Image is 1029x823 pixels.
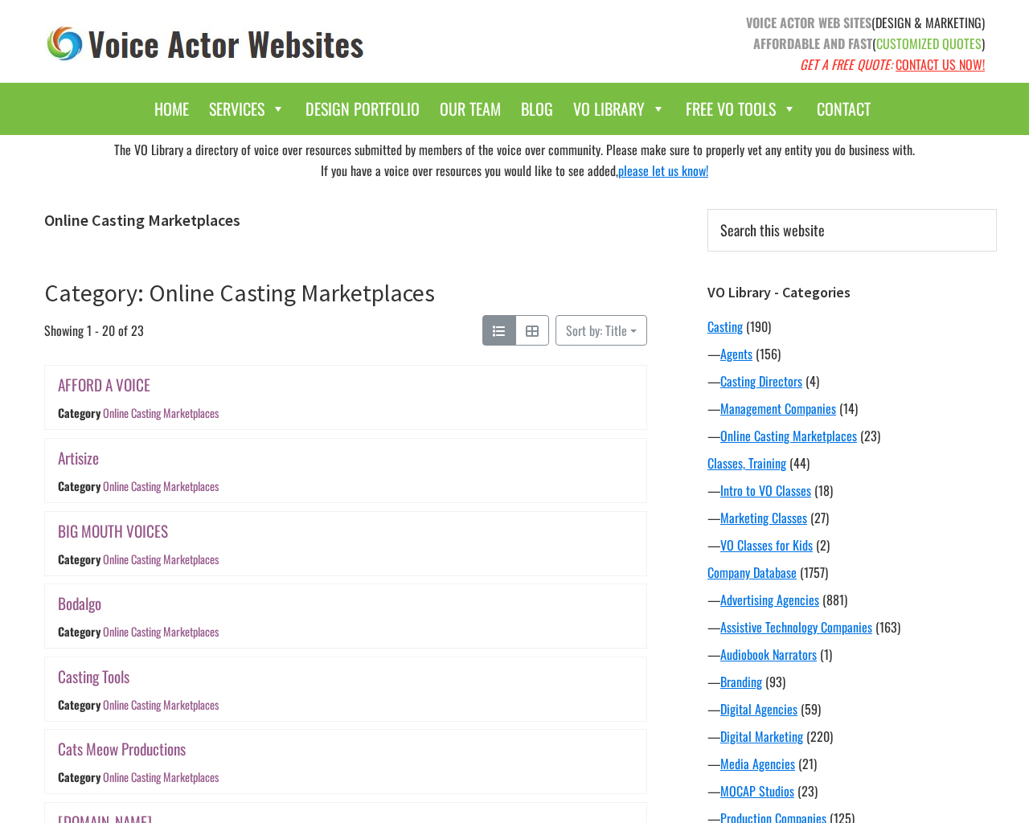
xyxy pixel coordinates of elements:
div: — [707,781,997,800]
div: Category [58,696,100,713]
a: Marketing Classes [720,508,807,527]
a: Our Team [432,91,509,127]
a: MOCAP Studios [720,781,794,800]
p: (DESIGN & MARKETING) ( ) [527,12,985,75]
div: Category [58,623,100,640]
button: Sort by: Title [555,315,647,346]
div: Category [58,551,100,567]
div: — [707,535,997,555]
img: voice_actor_websites_logo [44,23,367,65]
div: — [707,590,997,609]
strong: AFFORDABLE AND FAST [753,34,872,53]
a: Online Casting Marketplaces [103,477,219,494]
span: (1) [820,645,832,664]
span: (1757) [800,563,828,582]
div: Category [58,769,100,786]
div: — [707,344,997,363]
h1: Online Casting Marketplaces [44,211,647,230]
a: Audiobook Narrators [720,645,817,664]
a: Casting Directors [720,371,802,391]
div: — [707,754,997,773]
div: — [707,371,997,391]
div: — [707,727,997,746]
h3: VO Library - Categories [707,284,997,301]
div: — [707,699,997,719]
div: — [707,399,997,418]
a: AFFORD A VOICE [58,373,150,396]
span: Showing 1 - 20 of 23 [44,315,144,346]
span: (18) [814,481,833,500]
span: (156) [756,344,781,363]
input: Search this website [707,209,997,252]
span: (23) [797,781,818,800]
span: (44) [789,453,810,473]
span: (21) [798,754,817,773]
a: Casting [707,317,743,336]
span: (23) [860,426,880,445]
span: (220) [806,727,833,746]
a: Intro to VO Classes [720,481,811,500]
span: (881) [822,590,847,609]
a: Assistive Technology Companies [720,617,872,637]
a: Blog [513,91,561,127]
a: Management Companies [720,399,836,418]
a: Artisize [58,446,99,469]
div: Category [58,405,100,422]
span: (2) [816,535,830,555]
a: Digital Marketing [720,727,803,746]
a: please let us know! [618,161,708,180]
a: Contact [809,91,879,127]
a: Cats Meow Productions [58,737,186,760]
span: (4) [806,371,819,391]
a: BIG MOUTH VOICES [58,519,168,543]
div: The VO Library a directory of voice over resources submitted by members of the voice over communi... [32,135,997,185]
div: — [707,645,997,664]
a: Online Casting Marketplaces [103,405,219,422]
a: VO Library [565,91,674,127]
a: Advertising Agencies [720,590,819,609]
em: GET A FREE QUOTE: [800,55,892,74]
span: CUSTOMIZED QUOTES [876,34,982,53]
a: Bodalgo [58,592,101,615]
div: — [707,508,997,527]
a: Online Casting Marketplaces [103,696,219,713]
div: — [707,617,997,637]
a: Agents [720,344,752,363]
strong: VOICE ACTOR WEB SITES [746,13,871,32]
span: (190) [746,317,771,336]
a: Design Portfolio [297,91,428,127]
a: Services [201,91,293,127]
a: Digital Agencies [720,699,797,719]
a: Casting Tools [58,665,129,688]
a: CONTACT US NOW! [896,55,985,74]
span: (163) [875,617,900,637]
div: — [707,426,997,445]
div: — [707,672,997,691]
a: VO Classes for Kids [720,535,813,555]
span: (27) [810,508,829,527]
div: — [707,481,997,500]
div: Category [58,477,100,494]
a: Media Agencies [720,754,795,773]
span: (59) [801,699,821,719]
a: Online Casting Marketplaces [103,769,219,786]
a: Classes, Training [707,453,786,473]
a: Company Database [707,563,797,582]
a: Home [146,91,197,127]
span: (14) [839,399,858,418]
a: Online Casting Marketplaces [103,551,219,567]
a: Online Casting Marketplaces [720,426,857,445]
a: Category: Online Casting Marketplaces [44,277,435,308]
a: Free VO Tools [678,91,805,127]
a: Branding [720,672,762,691]
a: Online Casting Marketplaces [103,623,219,640]
span: (93) [765,672,785,691]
